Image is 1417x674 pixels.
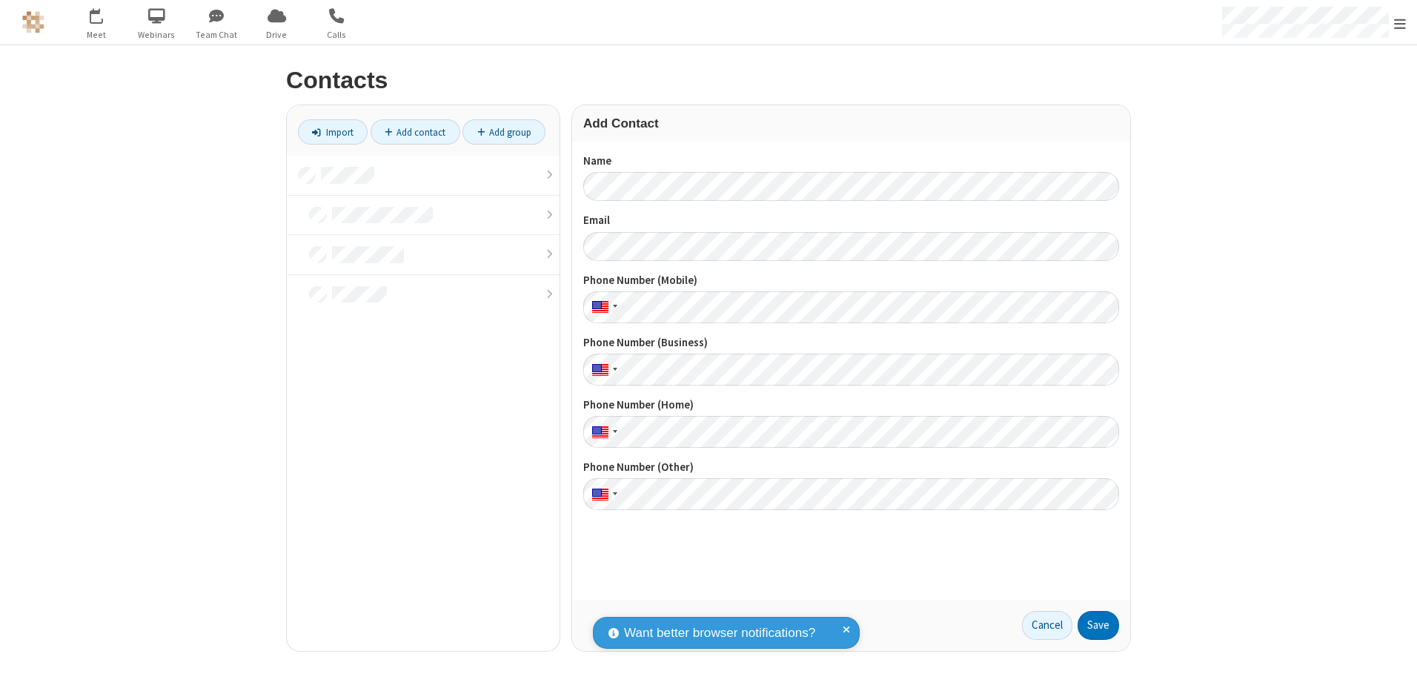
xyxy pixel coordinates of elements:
[583,416,622,448] div: United States: + 1
[22,11,44,33] img: QA Selenium DO NOT DELETE OR CHANGE
[298,119,368,145] a: Import
[371,119,460,145] a: Add contact
[583,459,1119,476] label: Phone Number (Other)
[100,8,110,19] div: 5
[1078,611,1119,641] button: Save
[583,397,1119,414] label: Phone Number (Home)
[69,28,125,42] span: Meet
[462,119,545,145] a: Add group
[1022,611,1072,641] a: Cancel
[583,291,622,323] div: United States: + 1
[583,116,1119,130] h3: Add Contact
[249,28,305,42] span: Drive
[583,272,1119,289] label: Phone Number (Mobile)
[583,334,1119,351] label: Phone Number (Business)
[129,28,185,42] span: Webinars
[189,28,245,42] span: Team Chat
[624,624,815,643] span: Want better browser notifications?
[583,212,1119,229] label: Email
[309,28,365,42] span: Calls
[583,354,622,386] div: United States: + 1
[286,67,1131,93] h2: Contacts
[583,478,622,510] div: United States: + 1
[583,153,1119,170] label: Name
